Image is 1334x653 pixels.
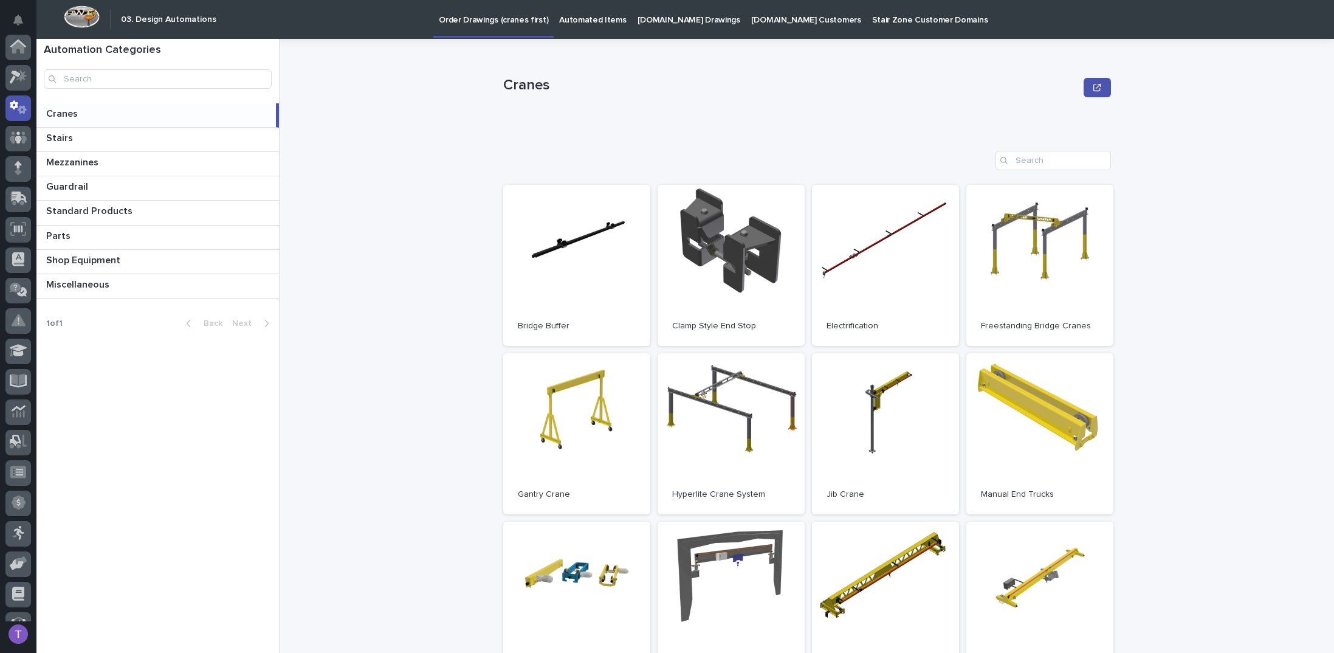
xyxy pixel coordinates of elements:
p: Clamp Style End Stop [672,321,790,331]
a: Standard ProductsStandard Products [36,201,279,225]
input: Search [44,69,272,89]
a: CranesCranes [36,103,279,128]
a: Electrification [812,185,959,346]
h2: 03. Design Automations [121,15,216,25]
p: Manual End Trucks [981,489,1099,500]
a: Freestanding Bridge Cranes [966,185,1113,346]
a: Clamp Style End Stop [658,185,805,346]
a: MiscellaneousMiscellaneous [36,274,279,299]
a: StairsStairs [36,128,279,152]
span: Next [232,319,259,328]
h1: Automation Categories [44,44,272,57]
p: Shop Equipment [46,252,123,266]
div: Notifications [15,15,31,34]
p: Hyperlite Crane System [672,489,790,500]
span: Back [196,319,222,328]
a: Gantry Crane [503,353,650,514]
img: Workspace Logo [64,5,100,28]
a: Manual End Trucks [966,353,1113,514]
a: Jib Crane [812,353,959,514]
p: Standard Products [46,203,135,217]
button: Back [176,318,227,329]
p: Guardrail [46,179,91,193]
p: Electrification [827,321,944,331]
button: Notifications [5,7,31,33]
a: MezzaninesMezzanines [36,152,279,176]
a: GuardrailGuardrail [36,176,279,201]
p: Jib Crane [827,489,944,500]
button: users-avatar [5,621,31,647]
a: PartsParts [36,226,279,250]
a: Hyperlite Crane System [658,353,805,514]
button: Next [227,318,279,329]
p: Miscellaneous [46,277,112,291]
p: Gantry Crane [518,489,636,500]
p: Cranes [46,106,80,120]
p: Cranes [503,77,1079,94]
p: Freestanding Bridge Cranes [981,321,1099,331]
p: Mezzanines [46,154,101,168]
p: Stairs [46,130,75,144]
a: Bridge Buffer [503,185,650,346]
p: Bridge Buffer [518,321,636,331]
a: Shop EquipmentShop Equipment [36,250,279,274]
p: 1 of 1 [36,309,72,339]
input: Search [995,151,1111,170]
p: Parts [46,228,73,242]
